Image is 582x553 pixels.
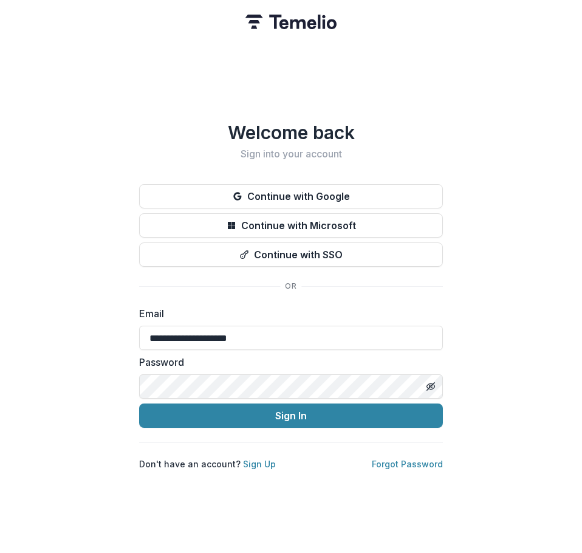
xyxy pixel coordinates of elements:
label: Email [139,306,436,321]
button: Continue with Microsoft [139,213,443,238]
p: Don't have an account? [139,458,276,470]
h2: Sign into your account [139,148,443,160]
label: Password [139,355,436,369]
button: Toggle password visibility [421,377,440,396]
h1: Welcome back [139,122,443,143]
a: Forgot Password [372,459,443,469]
button: Sign In [139,404,443,428]
a: Sign Up [243,459,276,469]
button: Continue with SSO [139,242,443,267]
img: Temelio [245,15,337,29]
button: Continue with Google [139,184,443,208]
